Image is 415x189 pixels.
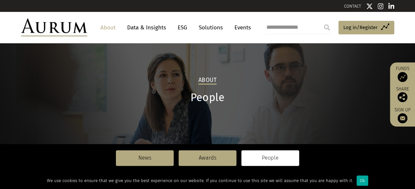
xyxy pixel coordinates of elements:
img: Access Funds [398,72,407,82]
a: CONTACT [344,4,361,9]
div: Share [393,87,412,102]
input: Submit [320,21,333,34]
img: Instagram icon [378,3,384,10]
a: Solutions [195,21,226,34]
a: Awards [179,150,236,166]
a: Events [231,21,251,34]
div: Ok [357,175,368,186]
a: Sign up [393,107,412,123]
a: Data & Insights [124,21,169,34]
a: People [241,150,299,166]
img: Sign up to our newsletter [398,113,407,123]
img: Linkedin icon [388,3,394,10]
h1: People [21,91,394,104]
a: Log in/Register [338,21,394,35]
a: ESG [174,21,190,34]
span: Log in/Register [343,23,378,31]
h2: About [198,77,217,85]
a: Funds [393,66,412,82]
a: About [97,21,119,34]
img: Share this post [398,92,407,102]
a: News [116,150,174,166]
img: Twitter icon [366,3,373,10]
img: Aurum [21,19,87,36]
